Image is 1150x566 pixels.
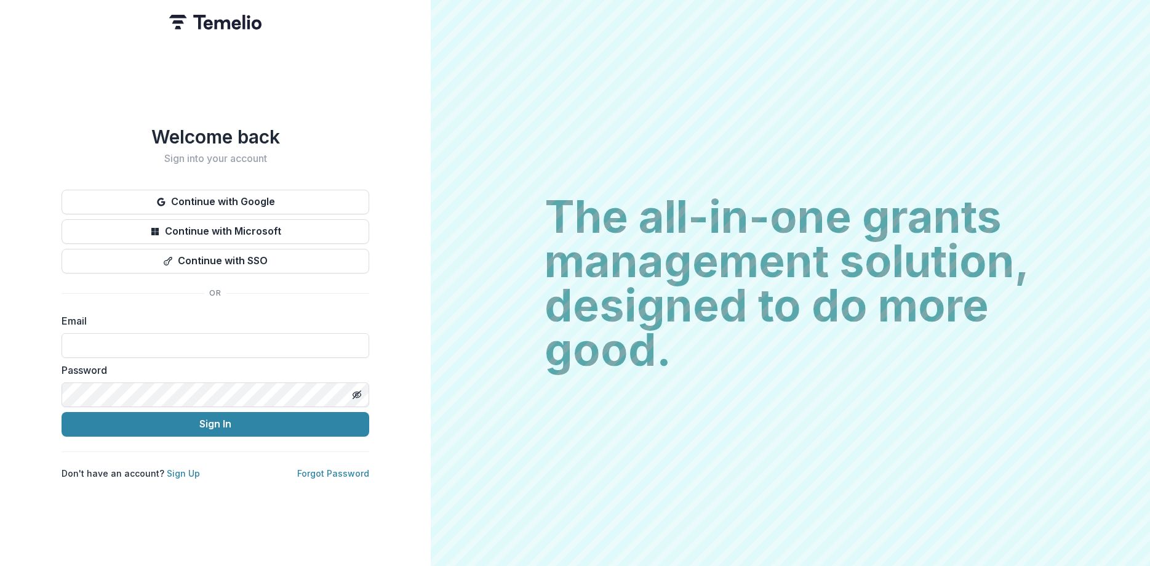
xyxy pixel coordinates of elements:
[62,126,369,148] h1: Welcome back
[297,468,369,479] a: Forgot Password
[167,468,200,479] a: Sign Up
[62,153,369,164] h2: Sign into your account
[62,219,369,244] button: Continue with Microsoft
[62,467,200,480] p: Don't have an account?
[62,313,362,328] label: Email
[62,190,369,214] button: Continue with Google
[347,385,367,405] button: Toggle password visibility
[62,249,369,273] button: Continue with SSO
[169,15,262,30] img: Temelio
[62,363,362,378] label: Password
[62,412,369,437] button: Sign In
